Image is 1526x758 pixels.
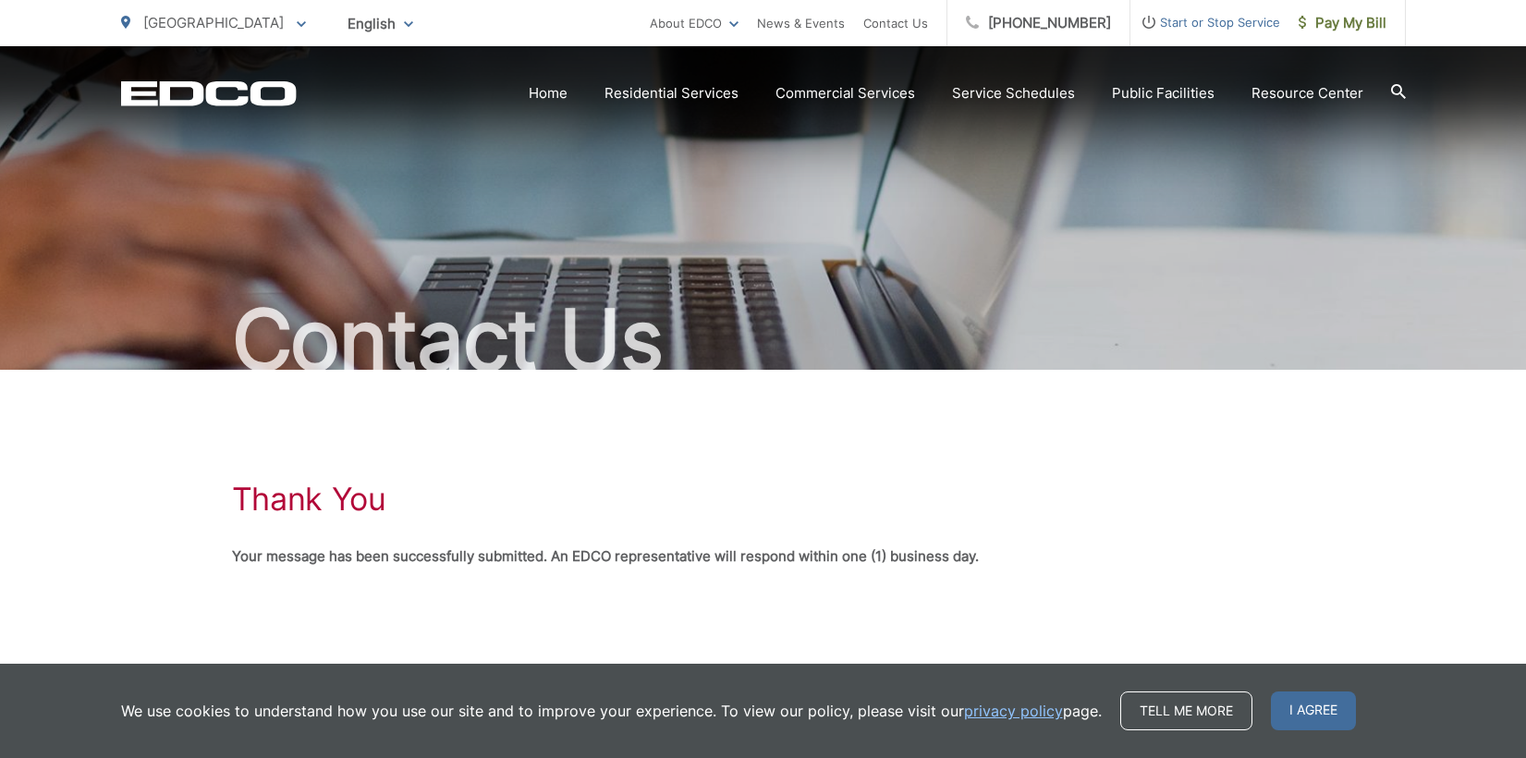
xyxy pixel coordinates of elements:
p: We use cookies to understand how you use our site and to improve your experience. To view our pol... [121,700,1102,722]
span: I agree [1271,691,1356,730]
a: EDCD logo. Return to the homepage. [121,80,297,106]
a: About EDCO [650,12,739,34]
h2: Contact Us [121,294,1406,386]
h1: Thank You [232,481,386,518]
a: Public Facilities [1112,82,1215,104]
span: [GEOGRAPHIC_DATA] [143,14,284,31]
a: Resource Center [1251,82,1363,104]
a: privacy policy [964,700,1063,722]
a: Tell me more [1120,691,1252,730]
a: Commercial Services [775,82,915,104]
span: Pay My Bill [1299,12,1386,34]
span: English [334,7,427,40]
strong: Your message has been successfully submitted. An EDCO representative will respond within one (1) ... [232,547,979,565]
a: Service Schedules [952,82,1075,104]
a: Residential Services [604,82,739,104]
a: News & Events [757,12,845,34]
a: Home [529,82,568,104]
a: Contact Us [863,12,928,34]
